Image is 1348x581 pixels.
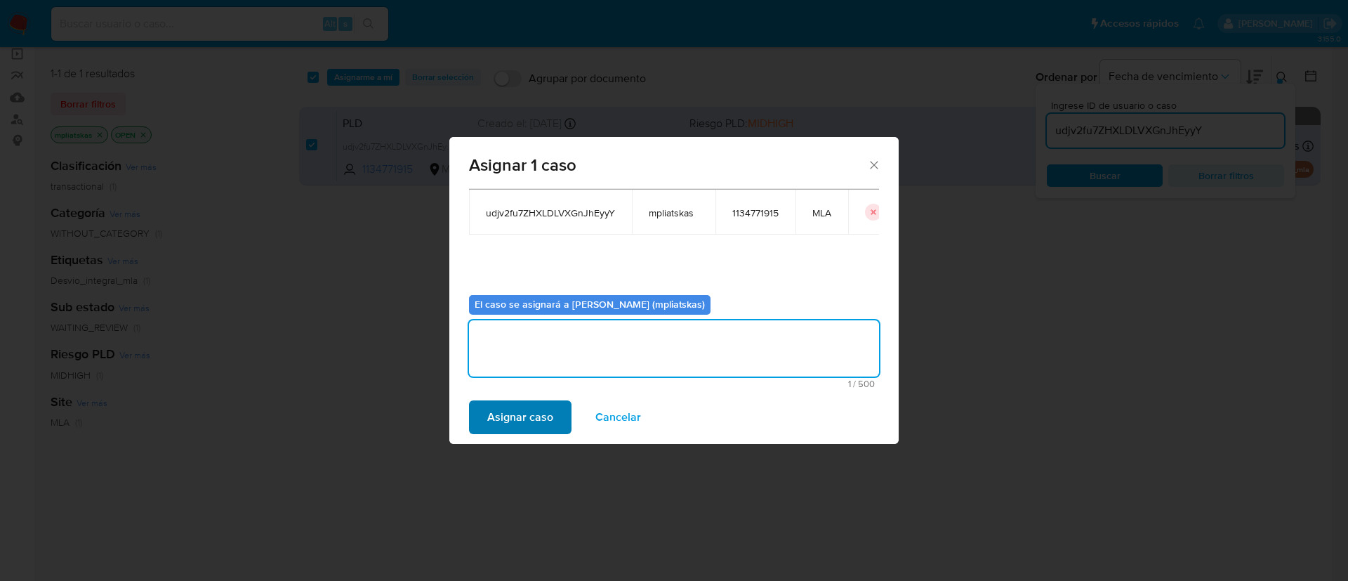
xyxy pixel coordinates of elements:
[577,400,659,434] button: Cancelar
[486,207,615,219] span: udjv2fu7ZHXLDLVXGnJhEyyY
[469,157,867,174] span: Asignar 1 caso
[475,297,705,311] b: El caso se asignará a [PERSON_NAME] (mpliatskas)
[865,204,882,221] button: icon-button
[649,207,699,219] span: mpliatskas
[487,402,553,433] span: Asignar caso
[473,379,875,389] span: Máximo 500 caracteres
[469,400,571,434] button: Asignar caso
[732,207,779,219] span: 1134771915
[812,207,831,219] span: MLA
[867,158,880,171] button: Cerrar ventana
[595,402,641,433] span: Cancelar
[449,137,899,444] div: assign-modal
